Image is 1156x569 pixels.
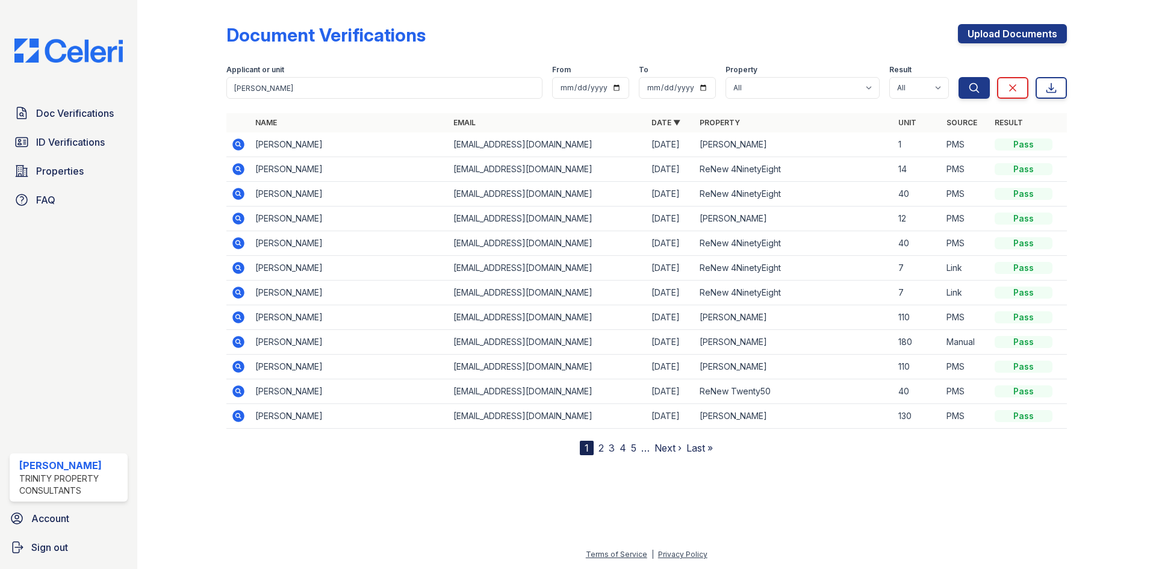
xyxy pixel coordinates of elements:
td: [DATE] [647,281,695,305]
div: Pass [995,361,1052,373]
td: 40 [893,379,942,404]
div: Pass [995,213,1052,225]
td: PMS [942,207,990,231]
a: FAQ [10,188,128,212]
a: Email [453,118,476,127]
img: CE_Logo_Blue-a8612792a0a2168367f1c8372b55b34899dd931a85d93a1a3d3e32e68fde9ad4.png [5,39,132,63]
td: [DATE] [647,231,695,256]
td: PMS [942,182,990,207]
td: [EMAIL_ADDRESS][DOMAIN_NAME] [449,305,647,330]
a: ID Verifications [10,130,128,154]
td: [EMAIL_ADDRESS][DOMAIN_NAME] [449,132,647,157]
span: Account [31,511,69,526]
td: PMS [942,231,990,256]
td: [EMAIL_ADDRESS][DOMAIN_NAME] [449,281,647,305]
div: Pass [995,385,1052,397]
a: Source [946,118,977,127]
td: 40 [893,231,942,256]
a: Unit [898,118,916,127]
td: [EMAIL_ADDRESS][DOMAIN_NAME] [449,182,647,207]
td: ReNew 4NinetyEight [695,281,893,305]
td: [EMAIL_ADDRESS][DOMAIN_NAME] [449,404,647,429]
td: [DATE] [647,132,695,157]
a: Date ▼ [651,118,680,127]
td: [PERSON_NAME] [250,305,449,330]
td: ReNew 4NinetyEight [695,231,893,256]
div: Pass [995,336,1052,348]
div: Pass [995,262,1052,274]
td: [DATE] [647,305,695,330]
span: … [641,441,650,455]
td: PMS [942,404,990,429]
td: 40 [893,182,942,207]
td: ReNew 4NinetyEight [695,182,893,207]
a: Property [700,118,740,127]
span: FAQ [36,193,55,207]
a: Account [5,506,132,530]
td: [PERSON_NAME] [250,256,449,281]
td: [DATE] [647,404,695,429]
td: [EMAIL_ADDRESS][DOMAIN_NAME] [449,256,647,281]
a: Properties [10,159,128,183]
td: Link [942,281,990,305]
input: Search by name, email, or unit number [226,77,542,99]
a: 3 [609,442,615,454]
td: [PERSON_NAME] [250,207,449,231]
div: Pass [995,138,1052,151]
div: Pass [995,410,1052,422]
td: ReNew Twenty50 [695,379,893,404]
td: 12 [893,207,942,231]
label: From [552,65,571,75]
td: [PERSON_NAME] [250,157,449,182]
td: [PERSON_NAME] [695,404,893,429]
span: Sign out [31,540,68,555]
td: 7 [893,281,942,305]
td: [EMAIL_ADDRESS][DOMAIN_NAME] [449,379,647,404]
a: 4 [620,442,626,454]
td: PMS [942,305,990,330]
div: Document Verifications [226,24,426,46]
div: Pass [995,287,1052,299]
td: [DATE] [647,157,695,182]
td: [EMAIL_ADDRESS][DOMAIN_NAME] [449,330,647,355]
a: 5 [631,442,636,454]
td: [DATE] [647,379,695,404]
a: Doc Verifications [10,101,128,125]
div: | [651,550,654,559]
div: [PERSON_NAME] [19,458,123,473]
td: Link [942,256,990,281]
td: [PERSON_NAME] [250,330,449,355]
td: [EMAIL_ADDRESS][DOMAIN_NAME] [449,157,647,182]
div: Pass [995,163,1052,175]
td: [EMAIL_ADDRESS][DOMAIN_NAME] [449,207,647,231]
td: 180 [893,330,942,355]
td: PMS [942,132,990,157]
div: Pass [995,237,1052,249]
td: [DATE] [647,256,695,281]
td: [PERSON_NAME] [695,207,893,231]
td: [PERSON_NAME] [695,355,893,379]
td: 14 [893,157,942,182]
td: Manual [942,330,990,355]
label: Property [726,65,757,75]
td: [PERSON_NAME] [250,182,449,207]
a: Result [995,118,1023,127]
td: ReNew 4NinetyEight [695,157,893,182]
td: PMS [942,379,990,404]
a: Last » [686,442,713,454]
td: [EMAIL_ADDRESS][DOMAIN_NAME] [449,355,647,379]
label: Result [889,65,912,75]
td: 1 [893,132,942,157]
a: Privacy Policy [658,550,707,559]
td: [PERSON_NAME] [695,330,893,355]
td: [DATE] [647,330,695,355]
td: 7 [893,256,942,281]
td: [PERSON_NAME] [695,132,893,157]
td: [DATE] [647,207,695,231]
a: Terms of Service [586,550,647,559]
a: Next › [654,442,682,454]
td: [PERSON_NAME] [695,305,893,330]
a: Name [255,118,277,127]
a: Sign out [5,535,132,559]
